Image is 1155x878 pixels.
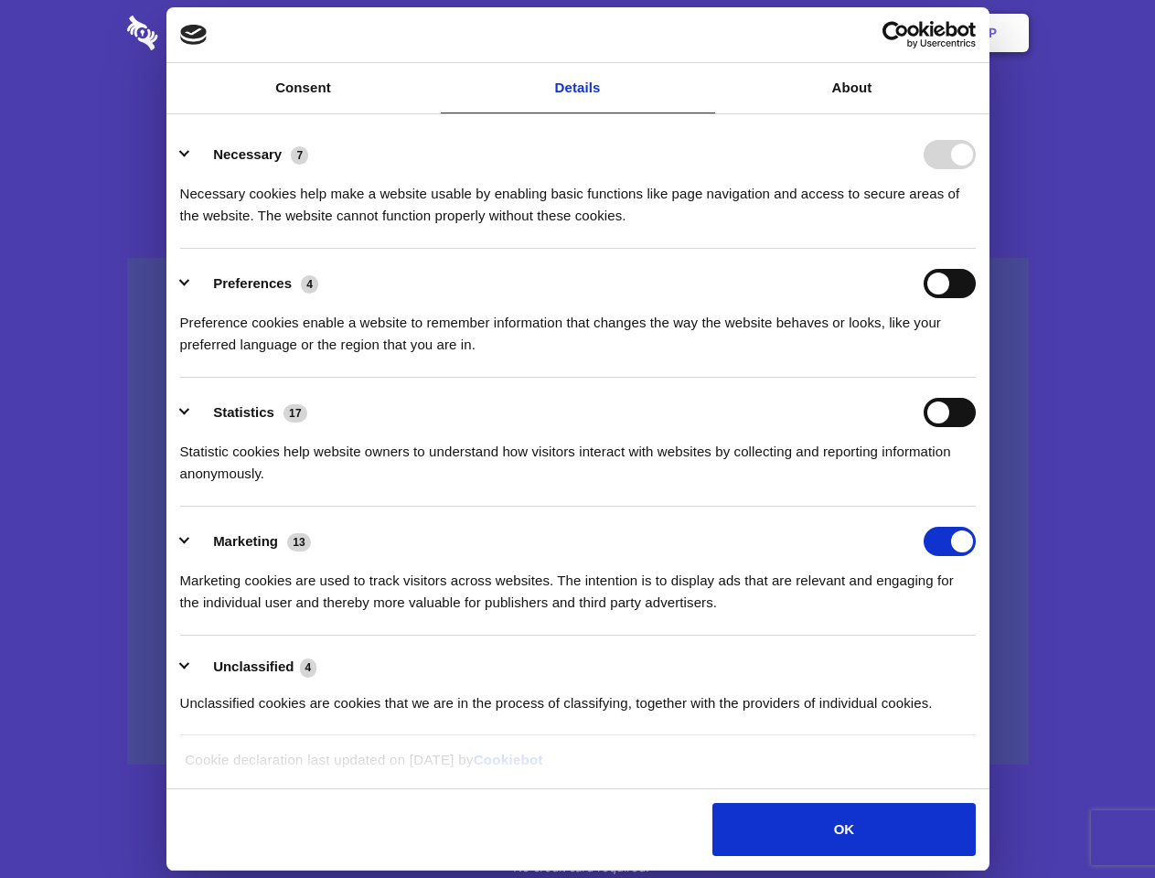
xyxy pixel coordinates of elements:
a: Pricing [537,5,616,61]
a: Cookiebot [474,752,543,767]
div: Necessary cookies help make a website usable by enabling basic functions like page navigation and... [180,169,976,227]
button: Statistics (17) [180,398,319,427]
button: Unclassified (4) [180,656,328,679]
label: Statistics [213,404,274,420]
span: 4 [301,275,318,294]
a: About [715,63,989,113]
button: Marketing (13) [180,527,323,556]
a: Usercentrics Cookiebot - opens in a new window [816,21,976,48]
div: Statistic cookies help website owners to understand how visitors interact with websites by collec... [180,427,976,485]
span: 7 [291,146,308,165]
a: Details [441,63,715,113]
a: Login [829,5,909,61]
a: Wistia video thumbnail [127,258,1029,766]
span: 17 [283,404,307,423]
a: Consent [166,63,441,113]
span: 13 [287,533,311,551]
h1: Eliminate Slack Data Loss. [127,82,1029,148]
label: Preferences [213,275,292,291]
img: logo-wordmark-white-trans-d4663122ce5f474addd5e946df7df03e33cb6a1c49d2221995e7729f52c070b2.svg [127,16,283,50]
img: logo [180,25,208,45]
div: Marketing cookies are used to track visitors across websites. The intention is to display ads tha... [180,556,976,614]
div: Unclassified cookies are cookies that we are in the process of classifying, together with the pro... [180,679,976,714]
label: Marketing [213,533,278,549]
div: Preference cookies enable a website to remember information that changes the way the website beha... [180,298,976,356]
h4: Auto-redaction of sensitive data, encrypted data sharing and self-destructing private chats. Shar... [127,166,1029,227]
label: Necessary [213,146,282,162]
button: Preferences (4) [180,269,330,298]
button: OK [712,803,975,856]
span: 4 [300,658,317,677]
button: Necessary (7) [180,140,320,169]
a: Contact [742,5,826,61]
div: Cookie declaration last updated on [DATE] by [171,749,984,785]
